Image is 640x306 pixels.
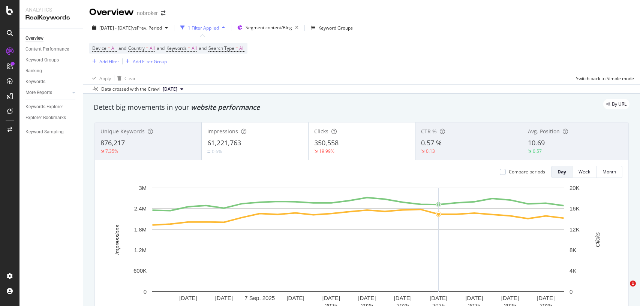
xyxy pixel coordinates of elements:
[286,295,304,301] text: [DATE]
[99,25,132,31] span: [DATE] - [DATE]
[100,128,145,135] span: Unique Keywords
[594,232,601,247] text: Clicks
[212,148,222,155] div: 0.6%
[105,148,118,154] div: 7.35%
[533,148,542,154] div: 0.57
[114,72,136,84] button: Clear
[146,45,148,51] span: =
[89,72,111,84] button: Apply
[246,24,292,31] span: Segment: content/Blog
[25,34,43,42] div: Overview
[25,89,70,97] a: More Reports
[528,128,560,135] span: Avg. Position
[421,138,442,147] span: 0.57 %
[558,169,566,175] div: Day
[133,267,147,274] text: 600K
[319,148,334,154] div: 19.99%
[150,43,155,54] span: All
[25,67,78,75] a: Ranking
[108,45,110,51] span: =
[161,10,165,16] div: arrow-right-arrow-left
[139,185,147,191] text: 3M
[25,56,59,64] div: Keyword Groups
[144,288,147,295] text: 0
[314,138,339,147] span: 350,558
[603,169,616,175] div: Month
[25,6,77,13] div: Analytics
[160,85,186,94] button: [DATE]
[612,102,627,106] span: By URL
[25,45,69,53] div: Content Performance
[207,128,238,135] span: Impressions
[215,295,233,301] text: [DATE]
[99,58,119,65] div: Add Filter
[570,226,580,233] text: 12K
[199,45,207,51] span: and
[573,166,597,178] button: Week
[615,281,633,299] iframe: Intercom live chat
[114,224,120,255] text: Impressions
[133,58,167,65] div: Add Filter Group
[630,281,636,287] span: 1
[207,138,241,147] span: 61,221,763
[235,45,238,51] span: =
[188,25,219,31] div: 1 Filter Applied
[25,114,66,122] div: Explorer Bookmarks
[25,103,63,111] div: Keywords Explorer
[25,78,45,86] div: Keywords
[134,226,147,233] text: 1.8M
[123,57,167,66] button: Add Filter Group
[551,166,573,178] button: Day
[192,43,197,54] span: All
[244,295,275,301] text: 7 Sep. 2025
[579,169,590,175] div: Week
[134,247,147,253] text: 1.2M
[163,86,177,93] span: 2025 Sep. 1st
[179,295,197,301] text: [DATE]
[570,288,573,295] text: 0
[101,86,160,93] div: Data crossed with the Crawl
[501,295,519,301] text: [DATE]
[89,6,134,19] div: Overview
[509,169,545,175] div: Compare periods
[528,138,545,147] span: 10.69
[188,45,190,51] span: =
[25,89,52,97] div: More Reports
[430,295,447,301] text: [DATE]
[25,45,78,53] a: Content Performance
[421,128,437,135] span: CTR %
[25,34,78,42] a: Overview
[132,25,162,31] span: vs Prev. Period
[570,247,576,253] text: 8K
[177,22,228,34] button: 1 Filter Applied
[137,9,158,17] div: nobroker
[25,78,78,86] a: Keywords
[134,205,147,212] text: 2.4M
[124,75,136,82] div: Clear
[111,43,117,54] span: All
[576,75,634,82] div: Switch back to Simple mode
[25,67,42,75] div: Ranking
[89,22,171,34] button: [DATE] - [DATE]vsPrev. Period
[537,295,555,301] text: [DATE]
[570,205,580,212] text: 16K
[308,22,356,34] button: Keyword Groups
[234,22,301,34] button: Segment:content/Blog
[25,128,64,136] div: Keyword Sampling
[157,45,165,51] span: and
[603,99,630,109] div: legacy label
[426,148,435,154] div: 0.13
[25,128,78,136] a: Keyword Sampling
[207,151,210,153] img: Equal
[92,45,106,51] span: Device
[118,45,126,51] span: and
[358,295,376,301] text: [DATE]
[166,45,187,51] span: Keywords
[322,295,340,301] text: [DATE]
[570,267,576,274] text: 4K
[597,166,622,178] button: Month
[573,72,634,84] button: Switch back to Simple mode
[239,43,244,54] span: All
[25,114,78,122] a: Explorer Bookmarks
[25,13,77,22] div: RealKeywords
